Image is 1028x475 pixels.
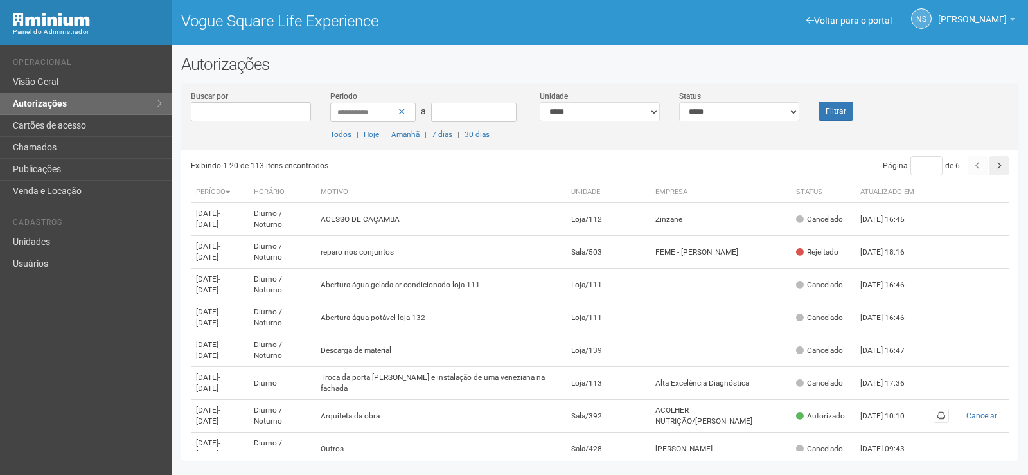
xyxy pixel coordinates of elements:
[796,280,843,291] div: Cancelado
[425,130,427,139] span: |
[249,182,315,203] th: Horário
[566,433,651,465] td: Sala/428
[566,367,651,400] td: Loja/113
[181,13,590,30] h1: Vogue Square Life Experience
[196,307,220,327] span: - [DATE]
[650,236,790,269] td: FEME - [PERSON_NAME]
[315,367,566,400] td: Troca da porta [PERSON_NAME] e instalação de uma veneziana na fachada
[566,182,651,203] th: Unidade
[191,334,249,367] td: [DATE]
[181,55,1018,74] h2: Autorizações
[357,130,359,139] span: |
[249,301,315,334] td: Diurno / Noturno
[315,203,566,236] td: ACESSO DE CAÇAMBA
[566,334,651,367] td: Loja/139
[855,367,926,400] td: [DATE] 17:36
[650,203,790,236] td: Zinzane
[191,367,249,400] td: [DATE]
[566,400,651,433] td: Sala/392
[959,409,1004,423] button: Cancelar
[421,106,426,116] span: a
[191,203,249,236] td: [DATE]
[249,334,315,367] td: Diurno / Noturno
[315,182,566,203] th: Motivo
[191,91,228,102] label: Buscar por
[432,130,452,139] a: 7 dias
[249,203,315,236] td: Diurno / Noturno
[938,16,1015,26] a: [PERSON_NAME]
[249,400,315,433] td: Diurno / Noturno
[465,130,490,139] a: 30 dias
[855,400,926,433] td: [DATE] 10:10
[315,400,566,433] td: Arquiteta da obra
[249,269,315,301] td: Diurno / Noturno
[364,130,379,139] a: Hoje
[191,433,249,465] td: [DATE]
[315,269,566,301] td: Abertura água gelada ar condicionado loja 111
[883,161,960,170] span: Página de 6
[650,400,790,433] td: ACOLHER NUTRIÇÃO/[PERSON_NAME]
[855,334,926,367] td: [DATE] 16:47
[796,444,843,454] div: Cancelado
[191,182,249,203] th: Período
[196,373,220,393] span: - [DATE]
[796,411,845,422] div: Autorizado
[855,301,926,334] td: [DATE] 16:46
[566,203,651,236] td: Loja/112
[315,334,566,367] td: Descarga de material
[191,301,249,334] td: [DATE]
[457,130,459,139] span: |
[191,269,249,301] td: [DATE]
[566,236,651,269] td: Sala/503
[566,269,651,301] td: Loja/111
[384,130,386,139] span: |
[196,209,220,229] span: - [DATE]
[191,156,603,175] div: Exibindo 1-20 de 113 itens encontrados
[196,274,220,294] span: - [DATE]
[938,2,1007,24] span: Nicolle Silva
[196,406,220,426] span: - [DATE]
[13,13,90,26] img: Minium
[191,400,249,433] td: [DATE]
[330,130,351,139] a: Todos
[315,301,566,334] td: Abertura água potável loja 132
[13,26,162,38] div: Painel do Administrador
[13,218,162,231] li: Cadastros
[796,214,843,225] div: Cancelado
[791,182,855,203] th: Status
[315,236,566,269] td: reparo nos conjuntos
[806,15,892,26] a: Voltar para o portal
[796,312,843,323] div: Cancelado
[330,91,357,102] label: Período
[796,378,843,389] div: Cancelado
[911,8,932,29] a: NS
[191,236,249,269] td: [DATE]
[855,182,926,203] th: Atualizado em
[796,345,843,356] div: Cancelado
[855,203,926,236] td: [DATE] 16:45
[249,433,315,465] td: Diurno / Noturno
[13,58,162,71] li: Operacional
[650,433,790,465] td: [PERSON_NAME]
[196,340,220,360] span: - [DATE]
[249,367,315,400] td: Diurno
[855,236,926,269] td: [DATE] 18:16
[196,242,220,262] span: - [DATE]
[855,269,926,301] td: [DATE] 16:46
[391,130,420,139] a: Amanhã
[679,91,701,102] label: Status
[315,433,566,465] td: Outros
[249,236,315,269] td: Diurno / Noturno
[855,433,926,465] td: [DATE] 09:43
[540,91,568,102] label: Unidade
[650,182,790,203] th: Empresa
[819,102,853,121] button: Filtrar
[796,247,838,258] div: Rejeitado
[650,367,790,400] td: Alta Excelência Diagnóstica
[566,301,651,334] td: Loja/111
[196,438,220,458] span: - [DATE]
